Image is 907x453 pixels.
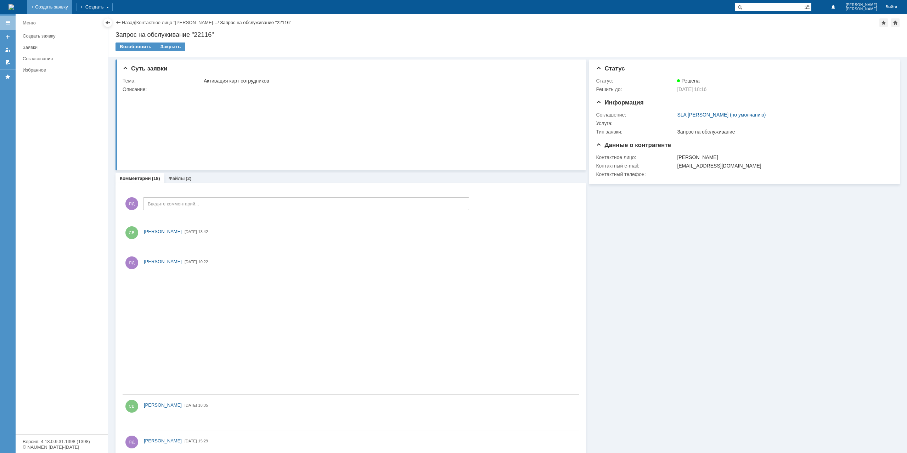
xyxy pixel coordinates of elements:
a: Мои заявки [2,44,13,55]
div: Создать [77,3,113,11]
span: 18:35 [198,403,208,407]
div: Избранное [23,67,96,73]
a: Согласования [20,53,106,64]
span: [PERSON_NAME] [144,438,182,443]
div: Добавить в избранное [879,18,888,27]
span: [DATE] [185,260,197,264]
a: Создать заявку [2,31,13,43]
div: Запрос на обслуживание "22116" [220,20,291,25]
div: [EMAIL_ADDRESS][DOMAIN_NAME] [677,163,888,169]
a: Заявки [20,42,106,53]
div: Создать заявку [23,33,103,39]
a: Перейти на домашнюю страницу [9,4,14,10]
span: [PERSON_NAME] [846,3,877,7]
span: [DATE] [185,403,197,407]
div: [PERSON_NAME] [677,154,888,160]
span: [PERSON_NAME] [144,259,182,264]
a: Файлы [169,176,185,181]
a: SLA [PERSON_NAME] (по умолчанию) [677,112,766,118]
span: 13:42 [198,230,208,234]
span: [DATE] [185,439,197,443]
div: Контактный e-mail: [596,163,676,169]
div: Решить до: [596,86,676,92]
a: [PERSON_NAME] [144,437,182,444]
span: [PERSON_NAME] [144,229,182,234]
div: Версия: 4.18.0.9.31.1398 (1398) [23,439,101,444]
div: Скрыть меню [103,18,112,27]
a: Мои согласования [2,57,13,68]
div: Запрос на обслуживание "22116" [116,31,900,38]
span: Суть заявки [123,65,167,72]
div: Заявки [23,45,103,50]
div: Меню [23,19,36,27]
a: Создать заявку [20,30,106,41]
a: Назад [122,20,135,25]
div: / [136,20,220,25]
div: Согласования [23,56,103,61]
div: Тип заявки: [596,129,676,135]
span: Статус [596,65,625,72]
span: [PERSON_NAME] [144,402,182,408]
span: [DATE] [185,230,197,234]
div: (18) [152,176,160,181]
a: [PERSON_NAME] [144,258,182,265]
span: ЯД [125,197,138,210]
span: Решена [677,78,699,84]
a: Комментарии [120,176,151,181]
div: (2) [186,176,191,181]
div: Контактный телефон: [596,171,676,177]
div: Соглашение: [596,112,676,118]
span: Данные о контрагенте [596,142,671,148]
div: Сделать домашней страницей [891,18,900,27]
div: Контактное лицо: [596,154,676,160]
span: 15:29 [198,439,208,443]
span: [PERSON_NAME] [846,7,877,11]
span: Расширенный поиск [804,3,811,10]
a: [PERSON_NAME] [144,228,182,235]
div: Услуга: [596,120,676,126]
div: Тема: [123,78,202,84]
div: Статус: [596,78,676,84]
img: logo [9,4,14,10]
a: Контактное лицо "[PERSON_NAME]… [136,20,218,25]
a: [PERSON_NAME] [144,402,182,409]
div: Описание: [123,86,576,92]
span: Информация [596,99,643,106]
div: Активация карт сотрудников [204,78,574,84]
div: Запрос на обслуживание [677,129,888,135]
span: [DATE] 18:16 [677,86,706,92]
span: 10:22 [198,260,208,264]
div: © NAUMEN [DATE]-[DATE] [23,445,101,449]
div: | [135,19,136,25]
